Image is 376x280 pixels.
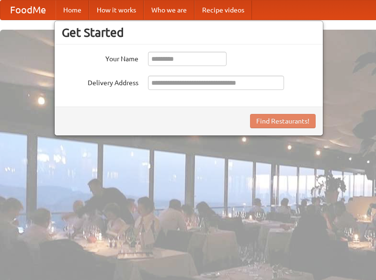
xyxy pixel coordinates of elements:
[89,0,144,20] a: How it works
[194,0,252,20] a: Recipe videos
[62,76,138,88] label: Delivery Address
[62,25,316,40] h3: Get Started
[250,114,316,128] button: Find Restaurants!
[56,0,89,20] a: Home
[144,0,194,20] a: Who we are
[62,52,138,64] label: Your Name
[0,0,56,20] a: FoodMe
